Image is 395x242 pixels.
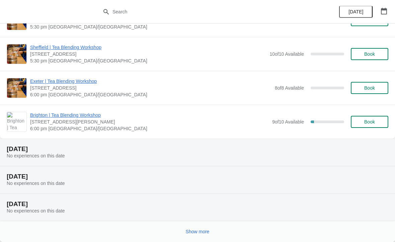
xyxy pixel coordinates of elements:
button: Show more [183,226,212,238]
span: Show more [186,229,210,234]
img: Exeter | Tea Blending Workshop | 46 High Street, Exeter, EX4 3DJ | 6:00 pm Europe/London [7,78,26,98]
span: 9 of 10 Available [272,119,304,125]
span: 5:30 pm [GEOGRAPHIC_DATA]/[GEOGRAPHIC_DATA] [30,57,266,64]
img: Brighton | Tea Blending Workshop | 41 Gardner Street, Brighton BN1 1UN | 6:00 pm Europe/London [7,112,26,132]
span: 8 of 8 Available [275,85,304,91]
span: Book [364,85,375,91]
h2: [DATE] [7,146,388,152]
img: Sheffield | Tea Blending Workshop | 76 - 78 Pinstone Street, Sheffield, S1 2HP | 5:30 pm Europe/L... [7,44,26,64]
input: Search [112,6,296,18]
span: Book [364,119,375,125]
span: [DATE] [348,9,363,14]
span: 5:30 pm [GEOGRAPHIC_DATA]/[GEOGRAPHIC_DATA] [30,23,271,30]
span: 6:00 pm [GEOGRAPHIC_DATA]/[GEOGRAPHIC_DATA] [30,91,271,98]
button: Book [351,48,388,60]
h2: [DATE] [7,173,388,180]
button: Book [351,82,388,94]
span: 10 of 10 Available [269,51,304,57]
span: [STREET_ADDRESS] [30,85,271,91]
span: Sheffield | Tea Blending Workshop [30,44,266,51]
button: [DATE] [339,6,373,18]
span: No experiences on this date [7,181,65,186]
span: [STREET_ADDRESS][PERSON_NAME] [30,118,269,125]
span: Brighton | Tea Blending Workshop [30,112,269,118]
button: Book [351,116,388,128]
span: No experiences on this date [7,208,65,213]
span: Exeter | Tea Blending Workshop [30,78,271,85]
span: Book [364,51,375,57]
span: 6:00 pm [GEOGRAPHIC_DATA]/[GEOGRAPHIC_DATA] [30,125,269,132]
span: No experiences on this date [7,153,65,158]
span: [STREET_ADDRESS] [30,51,266,57]
h2: [DATE] [7,201,388,207]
